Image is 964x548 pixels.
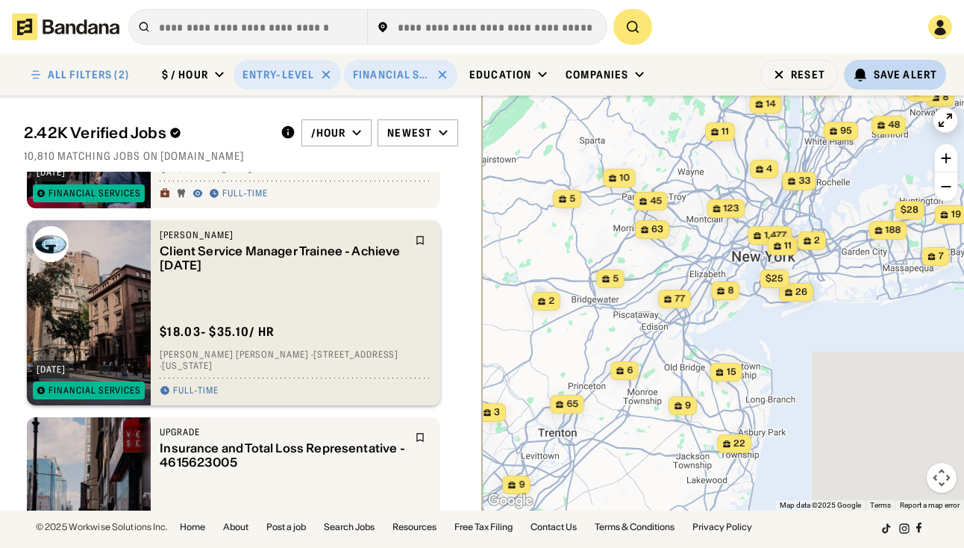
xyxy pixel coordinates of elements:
div: [PERSON_NAME] [PERSON_NAME] · [STREET_ADDRESS] · [US_STATE] [160,349,431,372]
span: 8 [942,91,948,104]
span: 65 [566,398,578,411]
img: Google [486,491,535,511]
div: Client Service Manager Trainee - Achieve [DATE] [160,244,406,273]
div: Upgrade [160,426,406,438]
span: Map data ©2025 Google [780,501,861,509]
a: About [223,523,248,532]
span: 9 [685,399,691,412]
div: Financial Services [48,189,141,198]
div: Education [469,68,531,81]
a: Terms (opens in new tab) [870,501,891,509]
div: ALL FILTERS (2) [48,69,129,80]
div: [DATE] [37,365,66,374]
div: © 2025 Workwise Solutions Inc. [36,523,168,532]
img: Gallagher logo [33,226,69,262]
a: Open this area in Google Maps (opens a new window) [486,491,535,511]
div: Full-time [222,188,268,200]
div: [DATE] [37,168,66,177]
div: Insurance and Total Loss Representative - 4615623005 [160,441,406,470]
a: Report a map error [900,501,960,509]
div: $ 18.03 - $35.10 / hr [160,324,275,340]
span: 45 [650,195,662,208]
span: 26 [795,286,807,299]
a: Terms & Conditions [595,523,675,532]
span: 6 [627,364,633,377]
span: 22 [733,438,745,450]
div: 2.42K Verified Jobs [24,124,269,142]
span: 5 [569,193,575,205]
span: 2 [814,234,820,247]
span: 11 [722,125,729,138]
span: 19 [951,208,961,221]
div: $ / hour [162,68,208,81]
span: $25 [766,273,783,284]
span: 1,477 [764,229,786,242]
a: Resources [392,523,436,532]
button: Map camera controls [927,463,957,493]
span: 3 [494,406,500,419]
span: 11 [784,240,792,252]
a: Search Jobs [324,523,375,532]
span: 48 [888,119,900,131]
span: 188 [886,224,901,237]
div: Full-time [173,385,219,397]
div: Reset [791,69,825,80]
div: Entry-Level [242,68,314,81]
a: Post a job [266,523,306,532]
span: $28 [901,204,918,215]
span: 8 [727,284,733,297]
span: 4 [766,163,772,175]
span: 33 [798,175,810,187]
div: 10,810 matching jobs on [DOMAIN_NAME] [24,149,458,163]
div: /hour [311,126,346,140]
span: 15 [727,366,736,379]
div: Save Alert [874,68,937,81]
a: Free Tax Filing [454,523,513,532]
span: 5 [613,273,619,285]
span: 14 [766,98,776,110]
span: 10 [619,172,630,184]
span: 9 [519,479,525,491]
img: Bandana logotype [12,13,119,40]
div: Newest [387,126,432,140]
a: Contact Us [530,523,577,532]
a: Privacy Policy [692,523,752,532]
span: 63 [651,223,663,236]
div: Companies [566,68,628,81]
div: grid [24,172,458,511]
span: 95 [840,125,852,137]
div: Financial Services [48,386,141,395]
span: 123 [724,202,739,215]
div: Financial Services [353,68,431,81]
span: 77 [675,293,685,305]
span: 2 [548,295,554,308]
a: Home [180,523,205,532]
div: [PERSON_NAME] [160,229,406,241]
span: 7 [939,250,944,263]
